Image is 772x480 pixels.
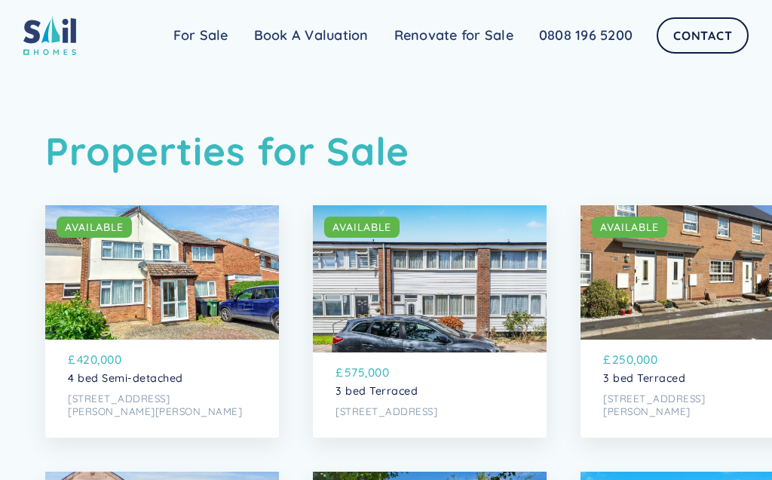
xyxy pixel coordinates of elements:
[335,385,524,398] p: 3 bed Terraced
[77,351,122,368] p: 420,000
[68,351,75,368] p: £
[45,205,279,437] a: AVAILABLE£420,0004 bed Semi-detached[STREET_ADDRESS][PERSON_NAME][PERSON_NAME]
[335,405,524,418] p: [STREET_ADDRESS]
[381,20,526,51] a: Renovate for Sale
[68,392,256,419] p: [STREET_ADDRESS][PERSON_NAME][PERSON_NAME]
[313,205,547,437] a: AVAILABLE£575,0003 bed Terraced[STREET_ADDRESS]
[68,372,256,385] p: 4 bed Semi-detached
[45,128,727,174] h1: Properties for Sale
[612,351,658,368] p: 250,000
[526,20,645,51] a: 0808 196 5200
[23,15,76,55] img: sail home logo colored
[657,17,749,54] a: Contact
[603,351,611,368] p: £
[335,364,343,381] p: £
[241,20,381,51] a: Book A Valuation
[345,364,390,381] p: 575,000
[161,20,241,51] a: For Sale
[332,220,391,235] div: AVAILABLE
[600,220,659,235] div: AVAILABLE
[65,220,124,235] div: AVAILABLE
